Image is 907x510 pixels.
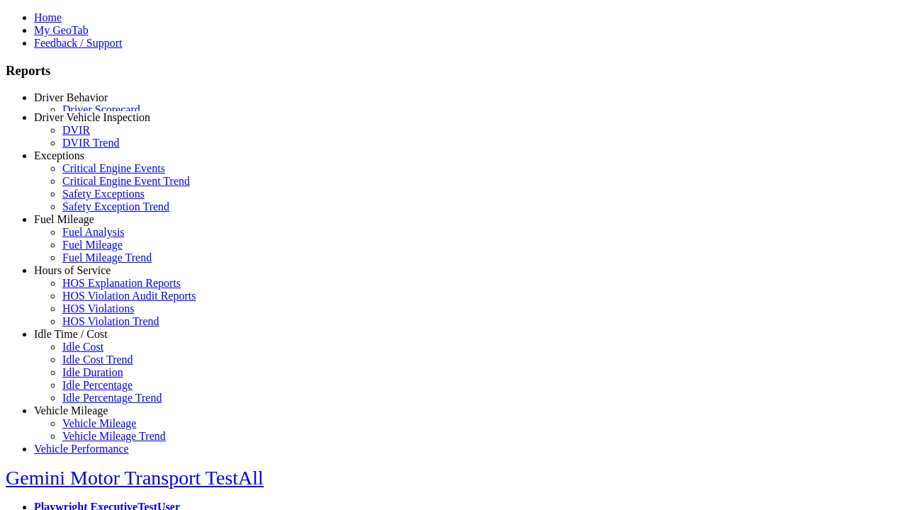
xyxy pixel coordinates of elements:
a: Idle Time / Cost [34,328,108,340]
a: DVIR [62,124,90,136]
a: My GeoTab [34,24,89,36]
a: HOS Violations [62,302,134,314]
a: Vehicle Mileage [34,404,108,416]
a: Driver Vehicle Inspection [34,111,150,123]
a: Fuel Mileage [34,213,94,225]
a: Fuel Analysis [62,226,125,238]
a: Critical Engine Events [62,162,165,174]
a: Gemini Motor Transport TestAll [6,467,264,489]
a: Driver Scorecard [62,103,140,115]
a: Vehicle Performance [34,443,129,455]
a: Idle Cost [62,341,103,353]
a: Hours of Service [34,264,111,276]
a: Idle Cost Trend [62,353,133,365]
a: Idle Duration [62,366,123,378]
a: Fuel Mileage [62,239,123,251]
a: Vehicle Mileage [62,417,136,429]
a: DVIR Trend [62,137,119,149]
a: Exceptions [34,149,84,161]
a: Safety Exceptions [62,188,145,200]
h3: Reports [6,63,901,79]
a: Fuel Mileage Trend [62,251,152,263]
a: Home [34,11,62,23]
a: Safety Exception Trend [62,200,169,212]
a: Feedback / Support [34,37,122,49]
a: HOS Violation Audit Reports [62,290,196,302]
a: HOS Violation Trend [62,315,159,327]
a: Vehicle Mileage Trend [62,430,166,442]
a: Idle Percentage [62,379,133,391]
a: Driver Behavior [34,91,108,103]
a: HOS Explanation Reports [62,277,181,289]
a: Critical Engine Event Trend [62,175,190,187]
a: Idle Percentage Trend [62,392,162,404]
